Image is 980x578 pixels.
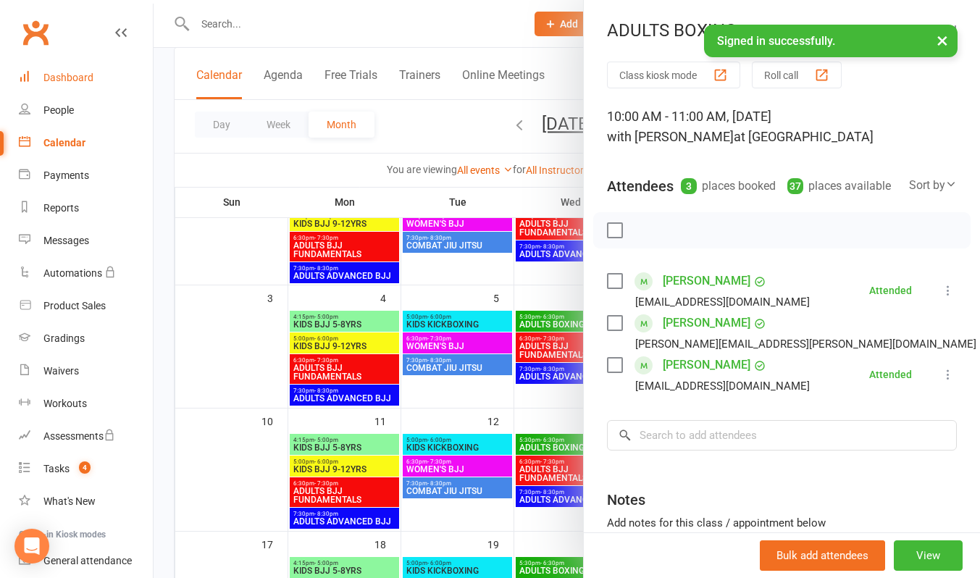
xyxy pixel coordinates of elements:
[909,176,957,195] div: Sort by
[663,311,750,335] a: [PERSON_NAME]
[787,176,891,196] div: places available
[607,420,957,451] input: Search to add attendees
[894,540,963,571] button: View
[635,335,976,353] div: [PERSON_NAME][EMAIL_ADDRESS][PERSON_NAME][DOMAIN_NAME]
[607,129,734,144] span: with [PERSON_NAME]
[717,34,835,48] span: Signed in successfully.
[607,514,957,532] div: Add notes for this class / appointment below
[43,235,89,246] div: Messages
[19,322,153,355] a: Gradings
[19,192,153,225] a: Reports
[663,353,750,377] a: [PERSON_NAME]
[869,369,912,380] div: Attended
[43,495,96,507] div: What's New
[19,62,153,94] a: Dashboard
[19,225,153,257] a: Messages
[43,555,132,566] div: General attendance
[19,420,153,453] a: Assessments
[19,388,153,420] a: Workouts
[607,106,957,147] div: 10:00 AM - 11:00 AM, [DATE]
[734,129,874,144] span: at [GEOGRAPHIC_DATA]
[607,62,740,88] button: Class kiosk mode
[43,202,79,214] div: Reports
[584,20,980,41] div: ADULTS BOXING
[17,14,54,51] a: Clubworx
[929,25,955,56] button: ×
[869,285,912,296] div: Attended
[43,72,93,83] div: Dashboard
[19,545,153,577] a: General attendance kiosk mode
[19,257,153,290] a: Automations
[19,453,153,485] a: Tasks 4
[43,267,102,279] div: Automations
[607,490,645,510] div: Notes
[19,94,153,127] a: People
[19,290,153,322] a: Product Sales
[19,159,153,192] a: Payments
[663,269,750,293] a: [PERSON_NAME]
[43,169,89,181] div: Payments
[787,178,803,194] div: 37
[43,104,74,116] div: People
[19,485,153,518] a: What's New
[19,355,153,388] a: Waivers
[43,463,70,474] div: Tasks
[607,176,674,196] div: Attendees
[43,332,85,344] div: Gradings
[752,62,842,88] button: Roll call
[635,293,810,311] div: [EMAIL_ADDRESS][DOMAIN_NAME]
[681,176,776,196] div: places booked
[19,127,153,159] a: Calendar
[43,398,87,409] div: Workouts
[635,377,810,395] div: [EMAIL_ADDRESS][DOMAIN_NAME]
[681,178,697,194] div: 3
[14,529,49,564] div: Open Intercom Messenger
[760,540,885,571] button: Bulk add attendees
[43,137,85,148] div: Calendar
[43,430,115,442] div: Assessments
[43,300,106,311] div: Product Sales
[43,365,79,377] div: Waivers
[79,461,91,474] span: 4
